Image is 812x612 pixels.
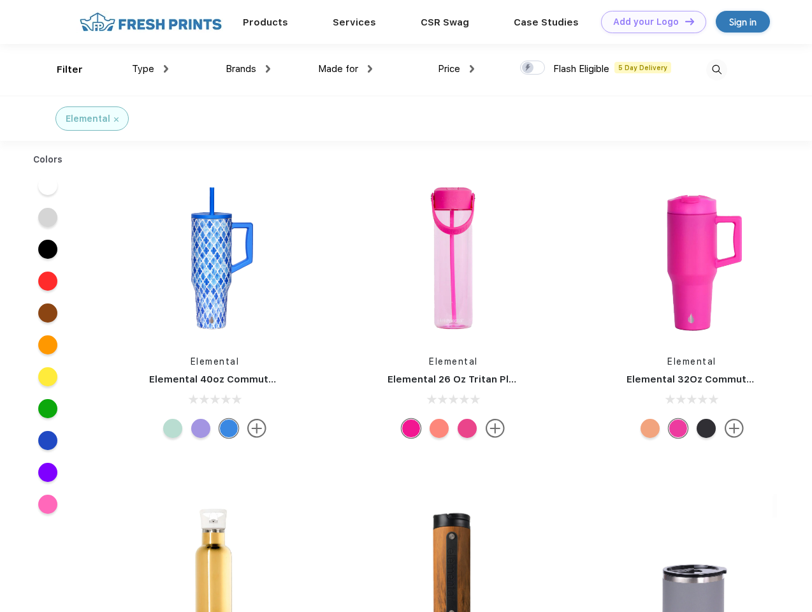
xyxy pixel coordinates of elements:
div: Colors [24,153,73,166]
div: Cotton candy [430,419,449,438]
img: dropdown.png [368,65,372,73]
img: desktop_search.svg [706,59,727,80]
img: dropdown.png [470,65,474,73]
span: Flash Eligible [553,63,609,75]
a: Elemental [191,356,240,367]
a: CSR Swag [421,17,469,28]
div: Hot pink [402,419,421,438]
div: Pink Checkers [458,419,477,438]
img: dropdown.png [266,65,270,73]
span: Price [438,63,460,75]
a: Services [333,17,376,28]
img: filter_cancel.svg [114,117,119,122]
img: func=resize&h=266 [130,173,300,342]
div: Peach Sunrise [641,419,660,438]
div: Blue tile [219,419,238,438]
span: Brands [226,63,256,75]
div: Black [697,419,716,438]
img: func=resize&h=266 [368,173,538,342]
div: Mint Sorbet [163,419,182,438]
a: Elemental 32Oz Commuter Tumbler [627,374,800,385]
div: Lavender [191,419,210,438]
div: Hot Pink [669,419,688,438]
img: more.svg [486,419,505,438]
div: Add your Logo [613,17,679,27]
img: DT [685,18,694,25]
img: func=resize&h=266 [607,173,777,342]
span: 5 Day Delivery [614,62,671,73]
span: Made for [318,63,358,75]
a: Elemental [429,356,478,367]
a: Elemental [667,356,716,367]
a: Sign in [716,11,770,33]
a: Products [243,17,288,28]
img: fo%20logo%202.webp [76,11,226,33]
img: more.svg [247,419,266,438]
img: dropdown.png [164,65,168,73]
span: Type [132,63,154,75]
img: more.svg [725,419,744,438]
div: Sign in [729,15,757,29]
a: Elemental 26 Oz Tritan Plastic Water Bottle [388,374,598,385]
div: Filter [57,62,83,77]
div: Elemental [66,112,110,126]
a: Elemental 40oz Commuter Tumbler [149,374,322,385]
